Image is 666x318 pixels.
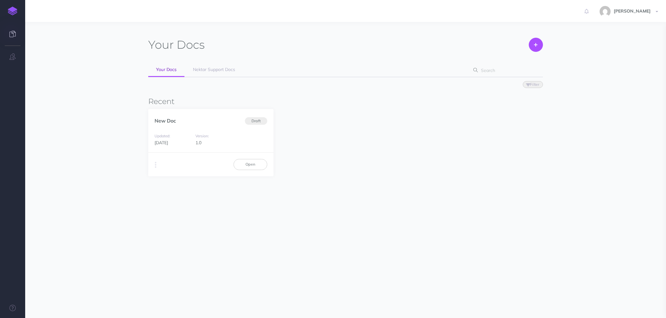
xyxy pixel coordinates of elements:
h3: Recent [148,97,543,106]
span: Nektar Support Docs [193,67,235,72]
h1: Docs [148,38,205,52]
span: [DATE] [155,140,168,145]
img: b2b077c0bbc9763f10f4ffc7f96e4137.jpg [600,6,611,17]
a: Open [234,159,267,170]
button: Filter [523,81,543,88]
a: New Doc [155,118,176,124]
span: [PERSON_NAME] [611,8,654,14]
small: Updated: [155,134,170,138]
span: 1.0 [195,140,201,145]
input: Search [479,65,533,76]
span: Your Docs [156,67,177,72]
a: Your Docs [148,63,184,77]
span: Your [148,38,174,52]
a: Nektar Support Docs [185,63,243,77]
i: More actions [155,161,156,169]
small: Version: [195,134,209,138]
img: logo-mark.svg [8,7,17,15]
